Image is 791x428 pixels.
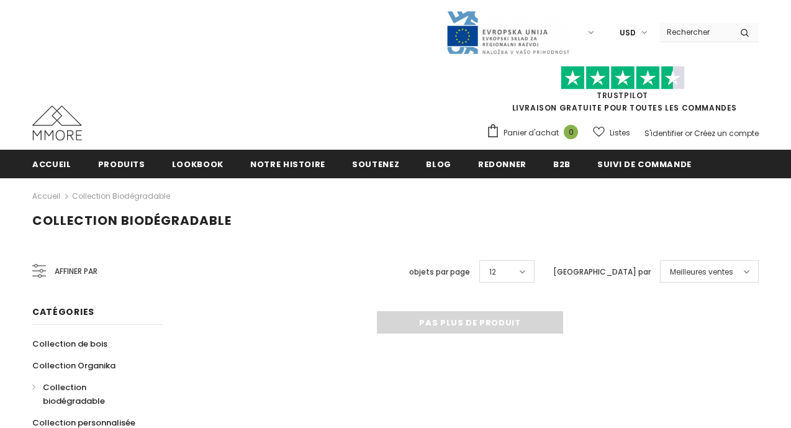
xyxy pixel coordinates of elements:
[644,128,683,139] a: S'identifier
[610,127,630,139] span: Listes
[72,191,170,201] a: Collection biodégradable
[32,106,82,140] img: Cas MMORE
[409,266,470,278] label: objets par page
[32,150,71,178] a: Accueil
[553,266,651,278] label: [GEOGRAPHIC_DATA] par
[32,333,107,355] a: Collection de bois
[685,128,692,139] span: or
[43,381,105,407] span: Collection biodégradable
[504,127,559,139] span: Panier d'achat
[172,150,224,178] a: Lookbook
[553,158,571,170] span: B2B
[446,10,570,55] img: Javni Razpis
[98,150,145,178] a: Produits
[489,266,496,278] span: 12
[446,27,570,37] a: Javni Razpis
[426,158,451,170] span: Blog
[32,158,71,170] span: Accueil
[597,150,692,178] a: Suivi de commande
[172,158,224,170] span: Lookbook
[478,150,527,178] a: Redonner
[486,71,759,113] span: LIVRAISON GRATUITE POUR TOUTES LES COMMANDES
[32,212,232,229] span: Collection biodégradable
[32,306,94,318] span: Catégories
[250,150,325,178] a: Notre histoire
[55,265,97,278] span: Affiner par
[659,23,731,41] input: Search Site
[426,150,451,178] a: Blog
[352,150,399,178] a: soutenez
[597,158,692,170] span: Suivi de commande
[593,122,630,143] a: Listes
[250,158,325,170] span: Notre histoire
[32,360,115,371] span: Collection Organika
[561,66,685,90] img: Faites confiance aux étoiles pilotes
[694,128,759,139] a: Créez un compte
[32,376,149,412] a: Collection biodégradable
[352,158,399,170] span: soutenez
[486,124,584,142] a: Panier d'achat 0
[98,158,145,170] span: Produits
[597,90,648,101] a: TrustPilot
[670,266,733,278] span: Meilleures ventes
[32,338,107,350] span: Collection de bois
[553,150,571,178] a: B2B
[32,355,115,376] a: Collection Organika
[620,27,636,39] span: USD
[478,158,527,170] span: Redonner
[564,125,578,139] span: 0
[32,189,60,204] a: Accueil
